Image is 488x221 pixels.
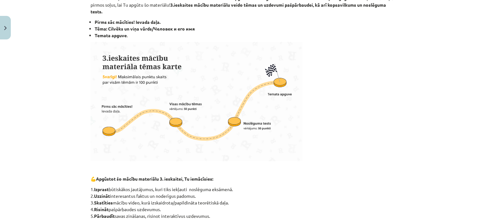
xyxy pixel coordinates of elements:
b: Pirms sāc mācīties! Ievada daļa. [95,19,160,25]
b: .ieskaites mācību materiālu veido tēmas un uzdevumi pašpārbaudei, kā arī kopsavilkums un noslēgum... [91,2,386,14]
b: Pārbaudīt [94,213,115,219]
b: Apgūstot šo mācību materiālu 3. ieskaitei, Tu iemācīsies: [96,176,213,182]
b: Temata apguve [95,32,127,38]
b: Skatīties [94,200,113,205]
b: Risināt [94,206,109,212]
strong: Tēma: Cilvēks un viņa vārds/Человек и его имя [95,26,195,31]
b: Izprast [94,186,109,192]
img: icon-close-lesson-0947bae3869378f0d4975bcd49f059093ad1ed9edebbc8119c70593378902aed.svg [4,26,7,30]
li: . [95,32,397,39]
p: 💪 [91,176,397,182]
b: Uzzināt [94,193,110,199]
strong: 3 [170,2,173,8]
